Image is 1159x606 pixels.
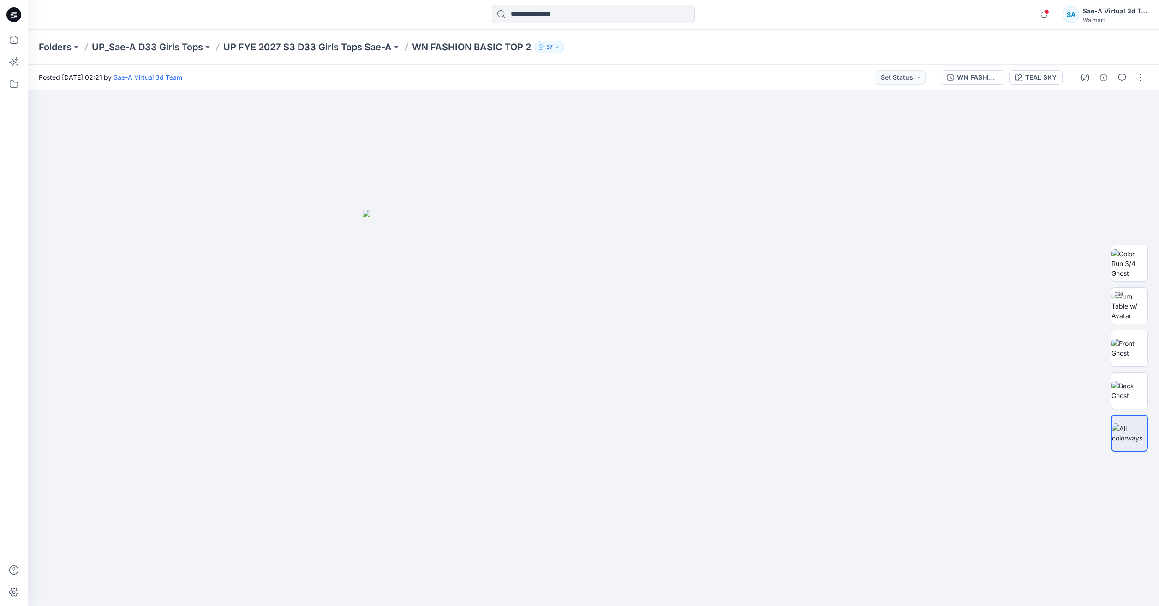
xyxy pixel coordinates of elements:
[114,73,182,81] a: Sae-A Virtual 3d Team
[1025,72,1057,83] div: TEAL SKY
[1083,17,1147,24] div: Walmart
[546,42,553,52] p: 57
[39,72,182,82] span: Posted [DATE] 02:21 by
[1111,249,1147,278] img: Color Run 3/4 Ghost
[957,72,999,83] div: WN FASHION BASIC TOP 2_REV1_FULL COLORWAYS
[1111,291,1147,321] img: Turn Table w/ Avatar
[412,41,531,53] p: WN FASHION BASIC TOP 2
[1096,70,1111,85] button: Details
[1111,381,1147,400] img: Back Ghost
[92,41,203,53] a: UP_Sae-A D33 Girls Tops
[1083,6,1147,17] div: Sae-A Virtual 3d Team
[1112,423,1147,443] img: All colorways
[223,41,392,53] a: UP FYE 2027 S3 D33 Girls Tops Sae-A
[1111,339,1147,358] img: Front Ghost
[363,210,824,606] img: eyJhbGciOiJIUzI1NiIsImtpZCI6IjAiLCJzbHQiOiJzZXMiLCJ0eXAiOiJKV1QifQ.eyJkYXRhIjp7InR5cGUiOiJzdG9yYW...
[39,41,72,53] a: Folders
[1009,70,1063,85] button: TEAL SKY
[1063,6,1079,23] div: SA
[535,41,564,53] button: 57
[941,70,1005,85] button: WN FASHION BASIC TOP 2_REV1_FULL COLORWAYS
